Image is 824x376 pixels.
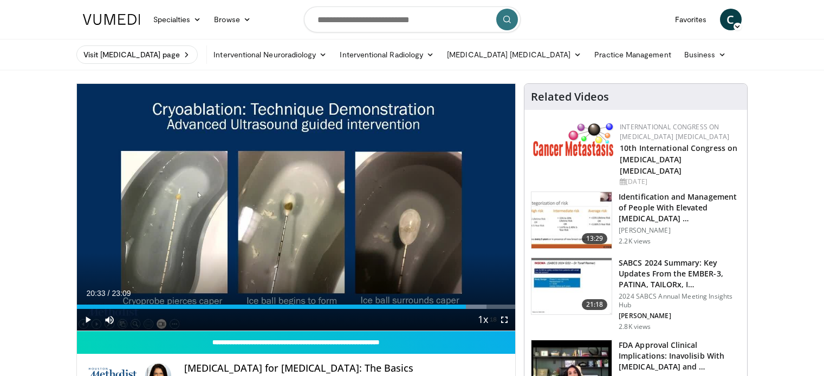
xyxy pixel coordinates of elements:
[184,362,507,374] h4: [MEDICAL_DATA] for [MEDICAL_DATA]: The Basics
[333,44,440,65] a: Interventional Radiology
[77,309,99,331] button: Play
[533,122,614,156] img: 6ff8bc22-9509-4454-a4f8-ac79dd3b8976.png.150x105_q85_autocrop_double_scale_upscale_version-0.2.png
[582,299,608,310] span: 21:18
[531,90,609,103] h4: Related Videos
[304,6,521,32] input: Search topics, interventions
[620,177,738,187] div: [DATE]
[619,340,741,372] h3: FDA Approval Clinical Implications: Inavolisib With [MEDICAL_DATA] and …
[207,9,257,30] a: Browse
[582,233,608,244] span: 13:29
[472,309,494,331] button: Playback Rate
[720,9,742,30] a: C
[494,309,515,331] button: Fullscreen
[619,226,741,235] p: [PERSON_NAME]
[619,322,651,331] p: 2.8K views
[77,84,516,331] video-js: Video Player
[531,258,741,331] a: 21:18 SABCS 2024 Summary: Key Updates From the EMBER-3, PATINA, TAILORx, I… 2024 SABCS Annual Mee...
[619,237,651,246] p: 2.2K views
[108,289,110,298] span: /
[678,44,733,65] a: Business
[588,44,677,65] a: Practice Management
[619,312,741,320] p: [PERSON_NAME]
[83,14,140,25] img: VuMedi Logo
[620,122,729,141] a: International Congress on [MEDICAL_DATA] [MEDICAL_DATA]
[76,45,198,64] a: Visit [MEDICAL_DATA] page
[207,44,333,65] a: Interventional Neuroradiology
[531,192,741,249] a: 13:29 Identification and Management of People With Elevated [MEDICAL_DATA] … [PERSON_NAME] 2.2K v...
[619,192,741,224] h3: Identification and Management of People With Elevated [MEDICAL_DATA] …
[112,289,131,298] span: 23:09
[99,309,120,331] button: Mute
[619,292,741,309] p: 2024 SABCS Annual Meeting Insights Hub
[619,258,741,290] h3: SABCS 2024 Summary: Key Updates From the EMBER-3, PATINA, TAILORx, I…
[620,143,737,176] a: 10th International Congress on [MEDICAL_DATA] [MEDICAL_DATA]
[531,258,612,314] img: 24788a67-60a2-4554-b753-a3698dbabb20.150x105_q85_crop-smart_upscale.jpg
[669,9,713,30] a: Favorites
[440,44,588,65] a: [MEDICAL_DATA] [MEDICAL_DATA]
[531,192,612,248] img: f3e414da-7d1c-4e07-9ec1-229507e9276d.150x105_q85_crop-smart_upscale.jpg
[87,289,106,298] span: 20:33
[77,305,516,309] div: Progress Bar
[147,9,208,30] a: Specialties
